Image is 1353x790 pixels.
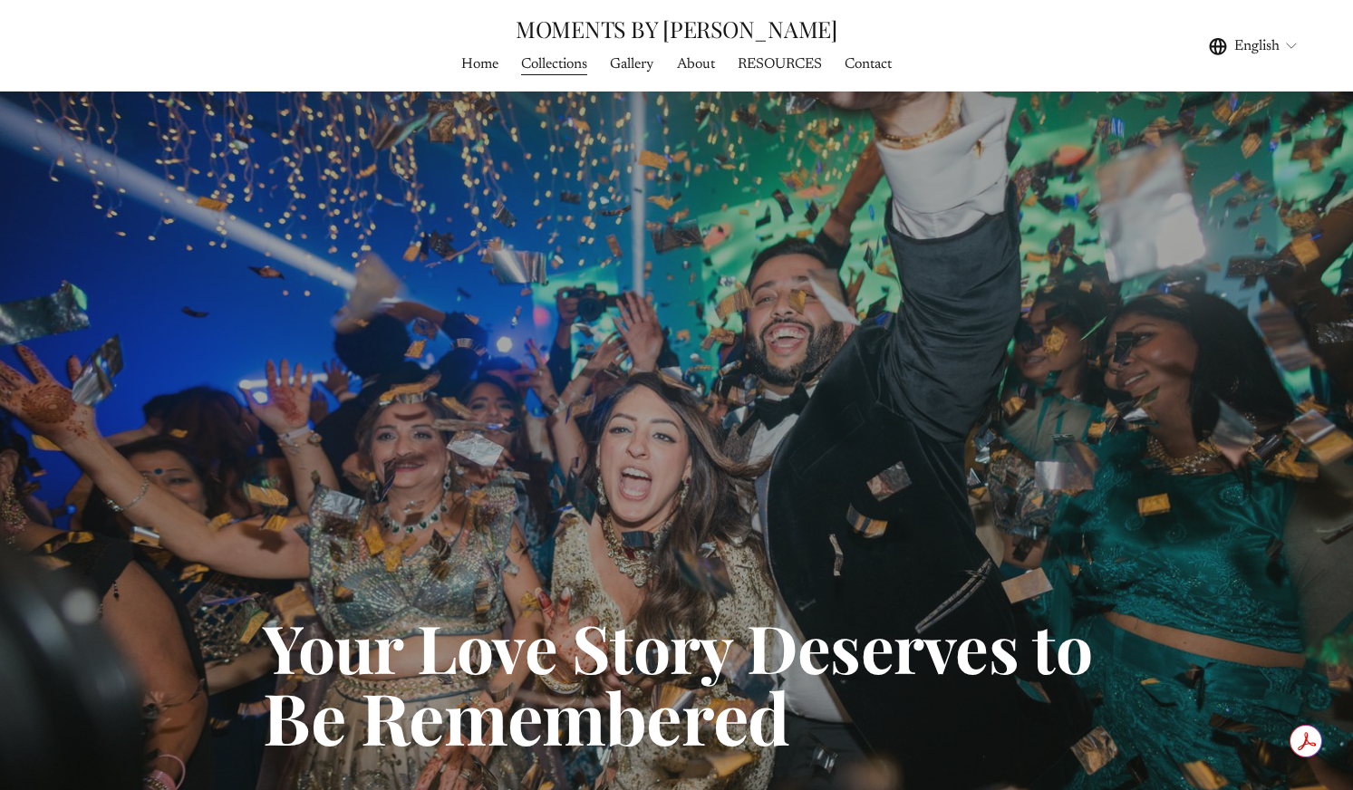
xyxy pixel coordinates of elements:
strong: Your Love Story Deserves to [263,602,1091,690]
div: language picker [1209,34,1300,58]
a: RESOURCES [738,53,822,77]
a: Collections [521,53,587,77]
span: Gallery [610,53,653,75]
a: About [677,53,715,77]
span: English [1234,35,1280,57]
a: Home [461,53,498,77]
strong: Be Remembered [263,669,789,764]
a: folder dropdown [610,53,653,77]
a: Contact [845,53,892,77]
a: MOMENTS BY [PERSON_NAME] [516,14,837,43]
